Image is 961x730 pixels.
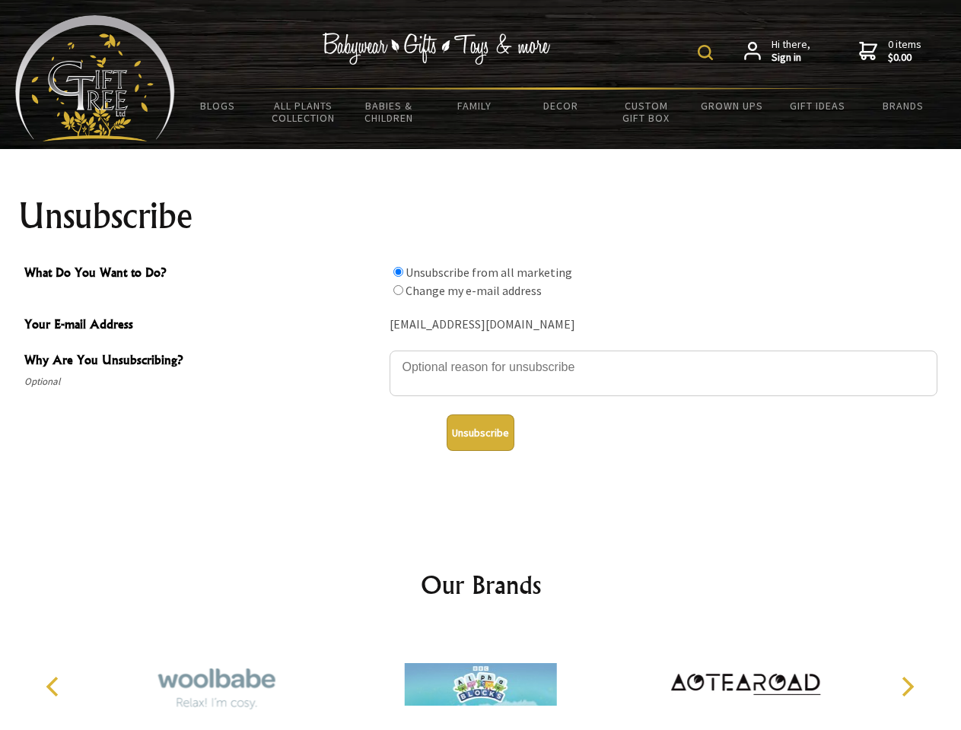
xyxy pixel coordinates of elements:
span: Optional [24,373,382,391]
span: Your E-mail Address [24,315,382,337]
button: Previous [38,670,72,703]
input: What Do You Want to Do? [393,267,403,277]
a: Hi there,Sign in [744,38,810,65]
span: Hi there, [772,38,810,65]
label: Unsubscribe from all marketing [406,265,572,280]
input: What Do You Want to Do? [393,285,403,295]
label: Change my e-mail address [406,283,542,298]
strong: $0.00 [888,51,921,65]
a: Decor [517,90,603,122]
span: What Do You Want to Do? [24,263,382,285]
strong: Sign in [772,51,810,65]
div: [EMAIL_ADDRESS][DOMAIN_NAME] [390,313,937,337]
textarea: Why Are You Unsubscribing? [390,351,937,396]
a: Family [432,90,518,122]
span: Why Are You Unsubscribing? [24,351,382,373]
button: Unsubscribe [447,414,514,451]
a: Grown Ups [689,90,775,122]
img: Babywear - Gifts - Toys & more [323,33,551,65]
span: 0 items [888,37,921,65]
a: All Plants Collection [261,90,347,134]
h1: Unsubscribe [18,198,943,234]
a: Brands [861,90,947,122]
a: 0 items$0.00 [859,38,921,65]
h2: Our Brands [30,567,931,603]
a: Custom Gift Box [603,90,689,134]
button: Next [890,670,924,703]
img: product search [698,45,713,60]
a: Gift Ideas [775,90,861,122]
img: Babyware - Gifts - Toys and more... [15,15,175,141]
a: BLOGS [175,90,261,122]
a: Babies & Children [346,90,432,134]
